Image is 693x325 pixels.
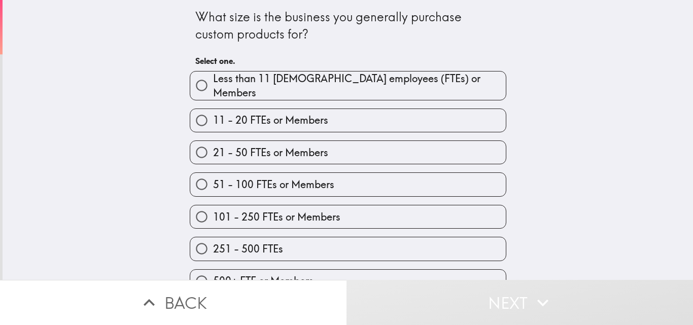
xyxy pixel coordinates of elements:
span: 251 - 500 FTEs [213,242,283,256]
button: 11 - 20 FTEs or Members [190,109,506,132]
button: 500+ FTE or Members [190,270,506,293]
span: 101 - 250 FTEs or Members [213,210,340,224]
button: 101 - 250 FTEs or Members [190,205,506,228]
div: What size is the business you generally purchase custom products for? [195,9,501,43]
button: 251 - 500 FTEs [190,237,506,260]
span: 21 - 50 FTEs or Members [213,146,328,160]
span: 51 - 100 FTEs or Members [213,177,334,192]
span: 11 - 20 FTEs or Members [213,113,328,127]
button: Less than 11 [DEMOGRAPHIC_DATA] employees (FTEs) or Members [190,71,506,100]
button: Next [346,280,693,325]
span: Less than 11 [DEMOGRAPHIC_DATA] employees (FTEs) or Members [213,71,506,100]
button: 51 - 100 FTEs or Members [190,173,506,196]
h6: Select one. [195,55,501,66]
button: 21 - 50 FTEs or Members [190,141,506,164]
span: 500+ FTE or Members [213,274,314,288]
